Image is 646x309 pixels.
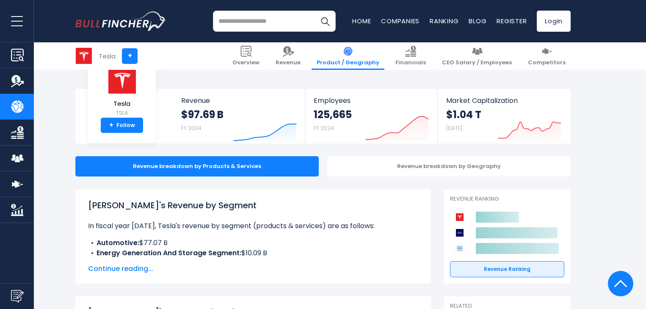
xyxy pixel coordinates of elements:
a: Register [497,17,527,25]
span: Market Capitalization [446,97,561,105]
a: Go to homepage [75,11,166,31]
span: Continue reading... [88,264,418,274]
a: + [122,48,138,64]
strong: $97.69 B [181,108,224,121]
span: Tesla [107,100,137,108]
img: Tesla competitors logo [454,212,465,223]
a: Companies [381,17,420,25]
strong: + [109,121,113,129]
div: Revenue breakdown by Geography [327,156,571,177]
strong: $1.04 T [446,108,481,121]
img: Ford Motor Company competitors logo [454,227,465,238]
span: Product / Geography [317,59,379,66]
span: Competitors [528,59,566,66]
a: Blog [469,17,486,25]
a: Revenue Ranking [450,261,564,277]
h1: [PERSON_NAME]'s Revenue by Segment [88,199,418,212]
span: CEO Salary / Employees [442,59,512,66]
a: Financials [390,42,431,70]
a: Competitors [523,42,571,70]
a: Employees 125,665 FY 2024 [305,89,437,143]
a: CEO Salary / Employees [437,42,517,70]
a: Overview [227,42,265,70]
a: Ranking [430,17,458,25]
small: [DATE] [446,124,462,132]
span: Employees [314,97,428,105]
div: Revenue breakdown by Products & Services [75,156,319,177]
a: +Follow [101,118,143,133]
p: Revenue Ranking [450,196,564,203]
img: TSLA logo [107,66,137,94]
span: Overview [232,59,260,66]
a: Home [352,17,371,25]
img: TSLA logo [76,48,92,64]
li: $10.09 B [88,248,418,258]
span: Revenue [181,97,297,105]
strong: 125,665 [314,108,352,121]
li: $77.07 B [88,238,418,248]
b: Energy Generation And Storage Segment: [97,248,241,258]
small: FY 2024 [181,124,202,132]
p: In fiscal year [DATE], Tesla's revenue by segment (products & services) are as follows: [88,221,418,231]
a: Login [537,11,571,32]
img: General Motors Company competitors logo [454,243,465,254]
a: Tesla TSLA [107,65,137,118]
button: Search [315,11,336,32]
a: Product / Geography [312,42,384,70]
a: Market Capitalization $1.04 T [DATE] [438,89,570,143]
span: Revenue [276,59,301,66]
b: Automotive: [97,238,139,248]
span: Financials [395,59,426,66]
a: Revenue [271,42,306,70]
a: Revenue $97.69 B FY 2024 [173,89,305,143]
small: TSLA [107,109,137,117]
div: Tesla [99,51,116,61]
img: bullfincher logo [75,11,166,31]
small: FY 2024 [314,124,334,132]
